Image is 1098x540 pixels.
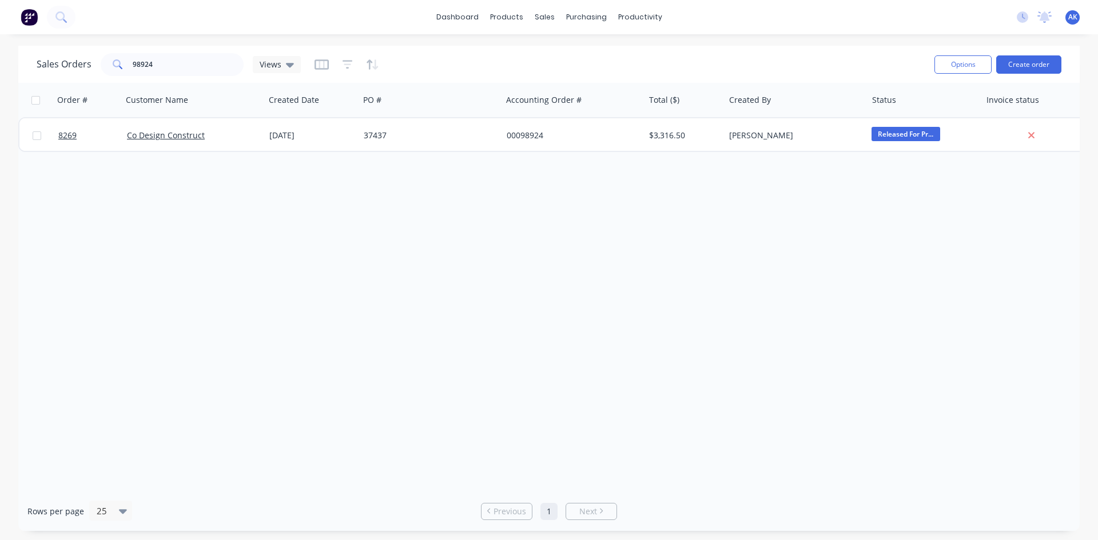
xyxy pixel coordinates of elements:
[363,94,381,106] div: PO #
[529,9,560,26] div: sales
[1059,501,1087,529] iframe: Intercom live chat
[57,94,87,106] div: Order #
[127,130,205,141] a: Co Design Construct
[729,130,856,141] div: [PERSON_NAME]
[431,9,484,26] a: dashboard
[649,94,679,106] div: Total ($)
[482,506,532,517] a: Previous page
[649,130,716,141] div: $3,316.50
[986,94,1039,106] div: Invoice status
[260,58,281,70] span: Views
[37,59,91,70] h1: Sales Orders
[494,506,526,517] span: Previous
[872,94,896,106] div: Status
[27,506,84,517] span: Rows per page
[934,55,992,74] button: Options
[996,55,1061,74] button: Create order
[560,9,612,26] div: purchasing
[269,130,355,141] div: [DATE]
[566,506,616,517] a: Next page
[612,9,668,26] div: productivity
[476,503,622,520] ul: Pagination
[484,9,529,26] div: products
[872,127,940,141] span: Released For Pr...
[1068,12,1077,22] span: AK
[58,118,127,153] a: 8269
[729,94,771,106] div: Created By
[507,130,634,141] div: 00098924
[133,53,244,76] input: Search...
[58,130,77,141] span: 8269
[540,503,558,520] a: Page 1 is your current page
[506,94,582,106] div: Accounting Order #
[269,94,319,106] div: Created Date
[364,130,491,141] div: 37437
[579,506,597,517] span: Next
[21,9,38,26] img: Factory
[126,94,188,106] div: Customer Name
